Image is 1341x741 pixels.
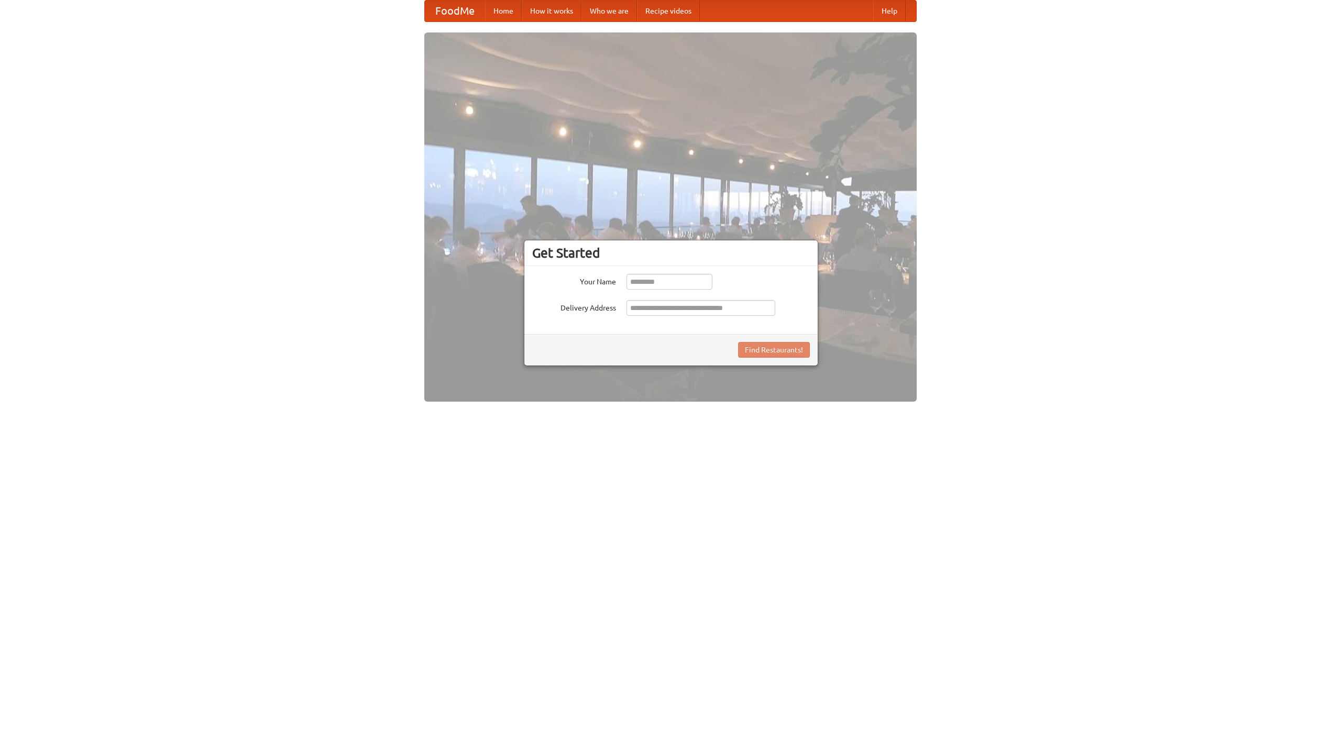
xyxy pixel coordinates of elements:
a: Who we are [581,1,637,21]
a: How it works [522,1,581,21]
a: Help [873,1,906,21]
label: Your Name [532,274,616,287]
a: Recipe videos [637,1,700,21]
button: Find Restaurants! [738,342,810,358]
a: Home [485,1,522,21]
h3: Get Started [532,245,810,261]
label: Delivery Address [532,300,616,313]
a: FoodMe [425,1,485,21]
